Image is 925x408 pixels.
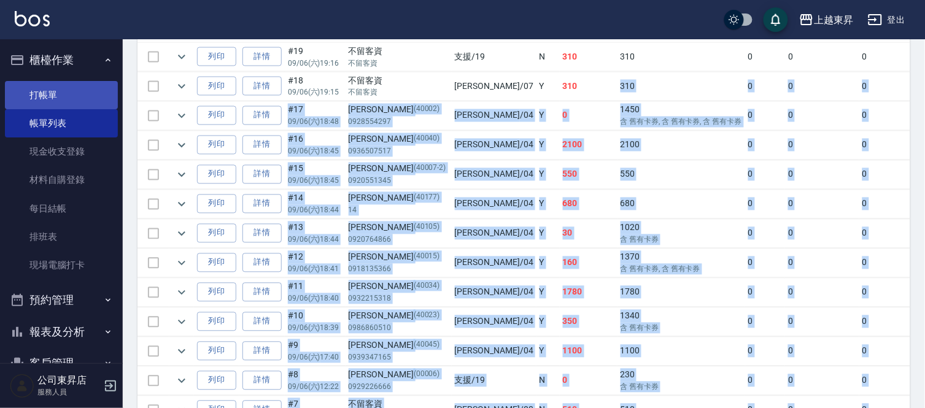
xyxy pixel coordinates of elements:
div: [PERSON_NAME] [349,310,449,323]
td: 0 [745,72,786,101]
p: 含 舊有卡券 [621,323,742,334]
p: 含 舊有卡券, 含 舊有卡券 [621,264,742,275]
p: 0986860510 [349,323,449,334]
td: Y [536,307,560,336]
button: 登出 [863,9,910,31]
button: expand row [172,136,191,155]
td: 0 [785,42,859,71]
td: 0 [745,278,786,307]
div: 不留客資 [349,74,449,87]
p: 09/06 (六) 19:16 [288,58,343,69]
td: [PERSON_NAME] /04 [452,131,536,160]
td: 0 [785,248,859,277]
p: 09/06 (六) 18:44 [288,205,343,216]
td: Y [536,72,560,101]
td: 230 [617,366,745,395]
p: 09/06 (六) 18:45 [288,175,343,187]
div: [PERSON_NAME] [349,163,449,175]
button: 上越東昇 [794,7,858,33]
p: (40023) [414,310,440,323]
button: 列印 [197,312,236,331]
p: 0932215318 [349,293,449,304]
div: [PERSON_NAME] [349,192,449,205]
td: Y [536,131,560,160]
a: 詳情 [242,136,282,155]
a: 詳情 [242,165,282,184]
button: 客戶管理 [5,347,118,379]
a: 打帳單 [5,81,118,109]
button: expand row [172,283,191,302]
p: 09/06 (六) 18:39 [288,323,343,334]
div: [PERSON_NAME] [349,104,449,117]
p: 09/06 (六) 18:40 [288,293,343,304]
td: #16 [285,131,346,160]
td: [PERSON_NAME] /04 [452,248,536,277]
td: #17 [285,101,346,130]
button: expand row [172,166,191,184]
div: [PERSON_NAME] [349,280,449,293]
td: 1100 [560,337,617,366]
button: expand row [172,254,191,272]
td: Y [536,160,560,189]
p: 09/06 (六) 18:44 [288,234,343,245]
td: Y [536,101,560,130]
button: 列印 [197,106,236,125]
h5: 公司東昇店 [37,374,100,387]
button: 列印 [197,194,236,214]
p: 含 舊有卡券 [621,382,742,393]
td: 1450 [617,101,745,130]
td: #10 [285,307,346,336]
p: 含 舊有卡券 [621,234,742,245]
td: Y [536,190,560,218]
p: 0929226666 [349,382,449,393]
p: (40045) [414,339,440,352]
p: (40034) [414,280,440,293]
td: [PERSON_NAME] /04 [452,337,536,366]
td: 0 [745,307,786,336]
img: Person [10,374,34,398]
div: [PERSON_NAME] [349,369,449,382]
td: 1340 [617,307,745,336]
td: 680 [560,190,617,218]
td: 680 [617,190,745,218]
a: 材料自購登錄 [5,166,118,194]
td: #12 [285,248,346,277]
td: #11 [285,278,346,307]
td: Y [536,219,560,248]
p: (40007-2) [414,163,446,175]
td: 310 [617,72,745,101]
p: 0920764866 [349,234,449,245]
a: 帳單列表 [5,109,118,137]
td: [PERSON_NAME] /04 [452,190,536,218]
button: expand row [172,77,191,96]
td: 1780 [560,278,617,307]
td: [PERSON_NAME] /04 [452,101,536,130]
div: [PERSON_NAME] [349,339,449,352]
button: 列印 [197,253,236,272]
a: 詳情 [242,194,282,214]
td: 1370 [617,248,745,277]
p: 0939347165 [349,352,449,363]
td: 0 [745,219,786,248]
td: 1100 [617,337,745,366]
p: 不留客資 [349,87,449,98]
td: 0 [745,248,786,277]
td: 350 [560,307,617,336]
button: expand row [172,313,191,331]
td: 0 [745,101,786,130]
button: 報表及分析 [5,316,118,348]
img: Logo [15,11,50,26]
td: 0 [785,190,859,218]
td: 0 [785,278,859,307]
td: 0 [560,101,617,130]
button: 列印 [197,224,236,243]
p: (40105) [414,221,440,234]
a: 詳情 [242,371,282,390]
td: 0 [785,307,859,336]
td: 0 [785,366,859,395]
p: 14 [349,205,449,216]
td: N [536,366,560,395]
div: [PERSON_NAME] [349,133,449,146]
button: expand row [172,195,191,214]
td: 0 [745,337,786,366]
